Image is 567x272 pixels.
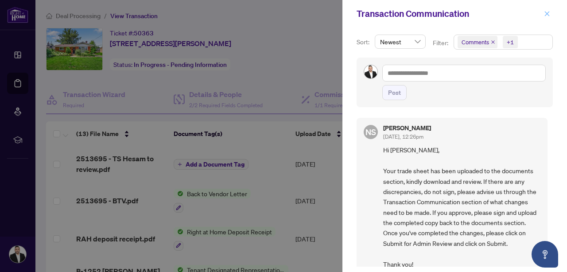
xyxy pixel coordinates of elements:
h5: [PERSON_NAME] [383,125,431,131]
span: close [491,40,495,44]
img: Profile Icon [364,65,377,78]
span: close [544,11,550,17]
span: NS [365,126,376,138]
span: Comments [458,36,497,48]
span: Newest [380,35,420,48]
button: Open asap [532,241,558,268]
div: +1 [507,38,514,47]
span: Comments [462,38,489,47]
p: Sort: [357,37,371,47]
button: Post [382,85,407,100]
span: Hi [PERSON_NAME], Your trade sheet has been uploaded to the documents section, kindly download an... [383,145,540,269]
div: Transaction Communication [357,7,541,20]
span: [DATE], 12:26pm [383,133,423,140]
p: Filter: [433,38,450,48]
